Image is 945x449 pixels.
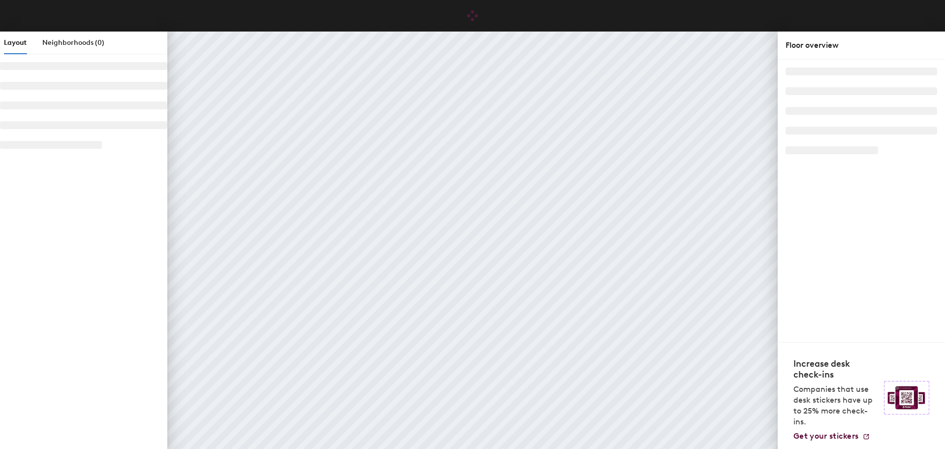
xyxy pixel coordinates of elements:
a: Get your stickers [793,431,870,441]
p: Companies that use desk stickers have up to 25% more check-ins. [793,384,878,427]
div: Floor overview [786,39,937,51]
span: Get your stickers [793,431,858,441]
span: Layout [4,38,27,47]
h4: Increase desk check-ins [793,358,878,380]
img: Sticker logo [884,381,929,414]
span: Neighborhoods (0) [42,38,104,47]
